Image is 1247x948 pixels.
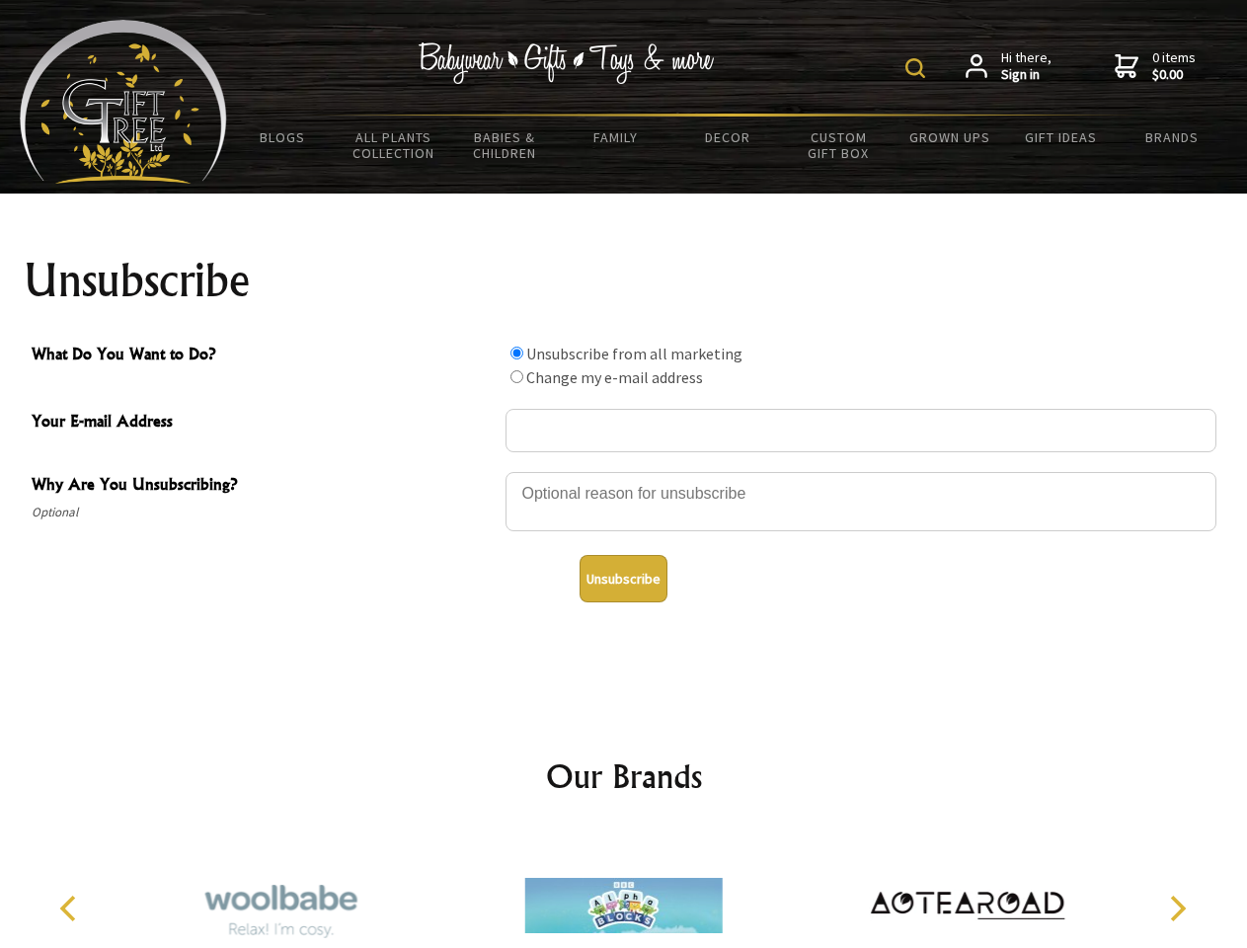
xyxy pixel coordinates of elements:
[20,20,227,184] img: Babyware - Gifts - Toys and more...
[419,42,715,84] img: Babywear - Gifts - Toys & more
[506,409,1216,452] input: Your E-mail Address
[894,117,1005,158] a: Grown Ups
[1115,49,1196,84] a: 0 items$0.00
[671,117,783,158] a: Decor
[24,257,1224,304] h1: Unsubscribe
[1001,66,1052,84] strong: Sign in
[49,887,93,930] button: Previous
[966,49,1052,84] a: Hi there,Sign in
[561,117,672,158] a: Family
[32,501,496,524] span: Optional
[1155,887,1199,930] button: Next
[1152,48,1196,84] span: 0 items
[1152,66,1196,84] strong: $0.00
[1005,117,1117,158] a: Gift Ideas
[510,370,523,383] input: What Do You Want to Do?
[526,367,703,387] label: Change my e-mail address
[39,752,1208,800] h2: Our Brands
[32,409,496,437] span: Your E-mail Address
[526,344,742,363] label: Unsubscribe from all marketing
[783,117,895,174] a: Custom Gift Box
[449,117,561,174] a: Babies & Children
[905,58,925,78] img: product search
[1001,49,1052,84] span: Hi there,
[32,342,496,370] span: What Do You Want to Do?
[506,472,1216,531] textarea: Why Are You Unsubscribing?
[510,347,523,359] input: What Do You Want to Do?
[339,117,450,174] a: All Plants Collection
[580,555,667,602] button: Unsubscribe
[227,117,339,158] a: BLOGS
[1117,117,1228,158] a: Brands
[32,472,496,501] span: Why Are You Unsubscribing?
